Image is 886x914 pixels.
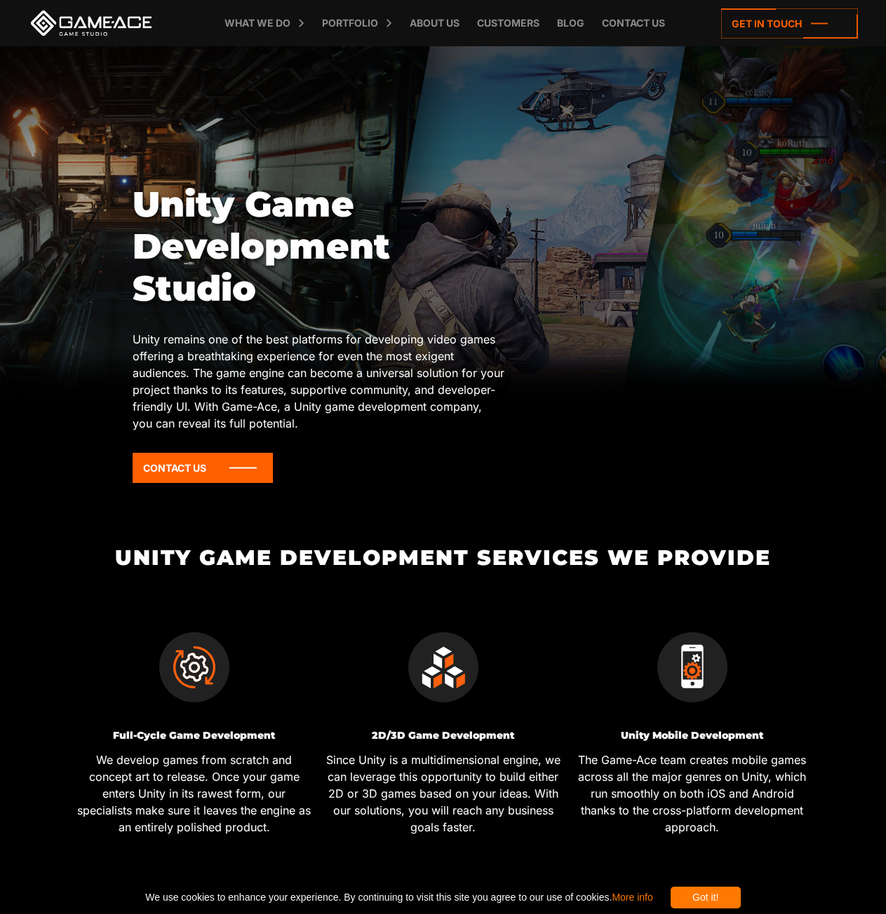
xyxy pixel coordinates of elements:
[324,751,563,835] p: Since Unity is a multidimensional engine, we can leverage this opportunity to build either 2D or ...
[657,632,727,702] img: Mobile game development icon
[612,892,652,903] a: More info
[133,453,273,483] a: Contact Us
[75,730,314,741] h3: Full-Cycle Game Development
[671,887,741,908] div: Got it!
[133,184,504,310] h1: Unity Game Development Studio
[324,730,563,741] h3: 2D/
[408,632,478,702] img: 2d 3d game development icon
[573,751,812,835] p: The Game-Ace team creates mobile games across all the major genres on Unity, which run smoothly o...
[75,751,314,835] p: We develop games from scratch and concept art to release. Once your game enters Unity in its rawe...
[159,632,229,702] img: full cycle development icon
[133,331,504,432] p: Unity remains one of the best platforms for developing video games offering a breathtaking experi...
[391,729,514,742] a: 3D Game Development
[621,729,763,742] a: Unity Mobile Development
[69,546,817,569] h2: Unity Game Development Services We Provide
[145,887,652,908] span: We use cookies to enhance your experience. By continuing to visit this site you agree to our use ...
[721,8,858,39] a: Get in touch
